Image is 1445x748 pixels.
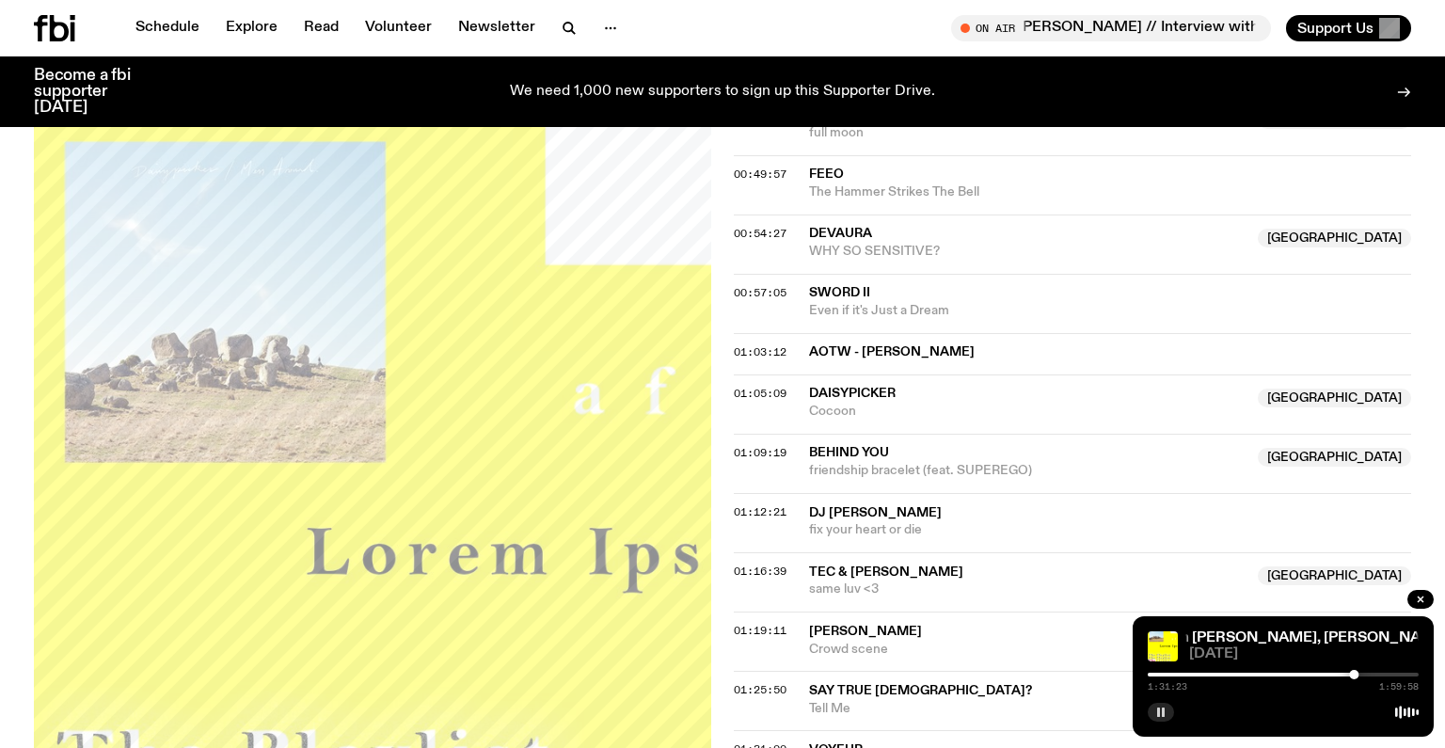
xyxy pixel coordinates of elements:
span: 1:59:58 [1379,682,1419,692]
span: Cocoon [809,403,1247,421]
button: On AirMornings with [PERSON_NAME] // Interview with Momma [951,15,1271,41]
button: 00:54:27 [734,229,786,239]
button: 00:49:57 [734,169,786,180]
span: 01:25:50 [734,682,786,697]
span: DEVAURA [809,227,872,240]
a: Read [293,15,350,41]
span: [GEOGRAPHIC_DATA] [1258,566,1411,585]
a: Volunteer [354,15,443,41]
span: 01:05:09 [734,386,786,401]
a: Schedule [124,15,211,41]
button: 01:16:39 [734,566,786,577]
span: AOTW - [PERSON_NAME] [809,343,1400,361]
span: 00:54:27 [734,226,786,241]
span: [DATE] [1189,647,1419,661]
span: [GEOGRAPHIC_DATA] [1258,389,1411,407]
span: Even if it's Just a Dream [809,302,1411,320]
span: dj [PERSON_NAME] [809,506,942,519]
button: 01:09:19 [734,448,786,458]
h3: Become a fbi supporter [DATE] [34,68,154,116]
button: 01:12:21 [734,507,786,517]
span: 01:03:12 [734,344,786,359]
span: Tell Me [809,700,1247,718]
span: Crowd scene [809,641,1247,659]
span: Support Us [1297,20,1374,37]
span: 00:57:05 [734,285,786,300]
span: fix your heart or die [809,521,1411,539]
button: 01:25:50 [734,685,786,695]
button: 01:03:12 [734,347,786,358]
span: 1:31:23 [1148,682,1187,692]
button: Support Us [1286,15,1411,41]
button: 00:57:05 [734,288,786,298]
span: friendship bracelet (feat. SUPEREGO) [809,462,1247,480]
span: 01:12:21 [734,504,786,519]
a: Explore [214,15,289,41]
span: [GEOGRAPHIC_DATA] [1258,229,1411,247]
span: [PERSON_NAME] [809,625,922,638]
span: Behind You [809,446,889,459]
span: Tec & [PERSON_NAME] [809,565,963,579]
a: Newsletter [447,15,547,41]
button: 01:05:09 [734,389,786,399]
span: Sword II [809,286,870,299]
span: Say True [DEMOGRAPHIC_DATA]? [809,684,1032,697]
span: The Hammer Strikes The Bell [809,183,1411,201]
span: [GEOGRAPHIC_DATA] [1258,448,1411,467]
button: 01:19:11 [734,626,786,636]
span: feeo [809,167,844,181]
span: WHY SO SENSITIVE? [809,243,1247,261]
span: 01:16:39 [734,564,786,579]
span: Daisypicker [809,387,896,400]
span: 01:09:19 [734,445,786,460]
p: We need 1,000 new supporters to sign up this Supporter Drive. [510,84,935,101]
span: 01:19:11 [734,623,786,638]
span: full moon [809,124,1247,142]
span: 00:49:57 [734,167,786,182]
span: same luv <3 [809,581,1247,598]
